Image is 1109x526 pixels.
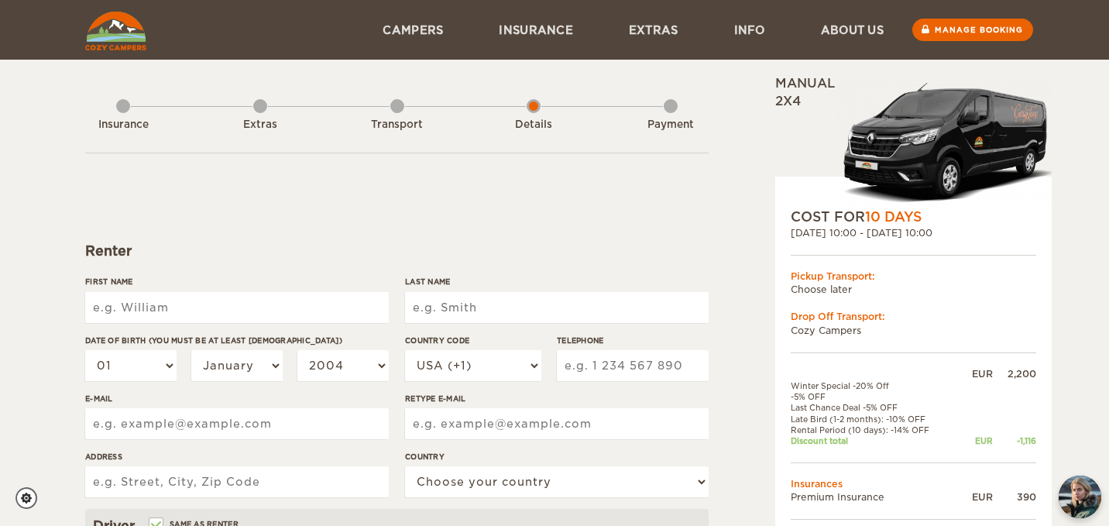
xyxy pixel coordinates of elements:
[85,408,389,439] input: e.g. example@example.com
[791,425,959,435] td: Rental Period (10 days): -14% OFF
[993,490,1036,504] div: 390
[791,380,959,391] td: Winter Special -20% Off
[557,335,709,346] label: Telephone
[405,393,709,404] label: Retype E-mail
[791,310,1036,323] div: Drop Off Transport:
[1059,476,1101,518] img: Freyja at Cozy Campers
[912,19,1033,41] a: Manage booking
[405,292,709,323] input: e.g. Smith
[405,276,709,287] label: Last Name
[791,208,1036,226] div: COST FOR
[791,435,959,446] td: Discount total
[837,80,1052,208] img: Langur-m-c-logo-2.png
[959,435,993,446] div: EUR
[81,118,166,132] div: Insurance
[85,335,389,346] label: Date of birth (You must be at least [DEMOGRAPHIC_DATA])
[959,490,993,504] div: EUR
[791,270,1036,283] div: Pickup Transport:
[355,118,440,132] div: Transport
[865,209,922,225] span: 10 Days
[791,490,959,504] td: Premium Insurance
[791,402,959,413] td: Last Chance Deal -5% OFF
[85,292,389,323] input: e.g. William
[491,118,576,132] div: Details
[791,477,1036,490] td: Insurances
[791,324,1036,337] td: Cozy Campers
[85,393,389,404] label: E-mail
[993,367,1036,380] div: 2,200
[85,276,389,287] label: First Name
[791,391,959,402] td: -5% OFF
[775,75,1052,208] div: Manual 2x4
[791,414,959,425] td: Late Bird (1-2 months): -10% OFF
[405,335,541,346] label: Country Code
[85,242,709,260] div: Renter
[85,12,146,50] img: Cozy Campers
[791,226,1036,239] div: [DATE] 10:00 - [DATE] 10:00
[85,466,389,497] input: e.g. Street, City, Zip Code
[405,451,709,462] label: Country
[15,487,47,509] a: Cookie settings
[791,283,1036,296] td: Choose later
[405,408,709,439] input: e.g. example@example.com
[628,118,713,132] div: Payment
[959,367,993,380] div: EUR
[557,350,709,381] input: e.g. 1 234 567 890
[218,118,303,132] div: Extras
[993,435,1036,446] div: -1,116
[85,451,389,462] label: Address
[1059,476,1101,518] button: chat-button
